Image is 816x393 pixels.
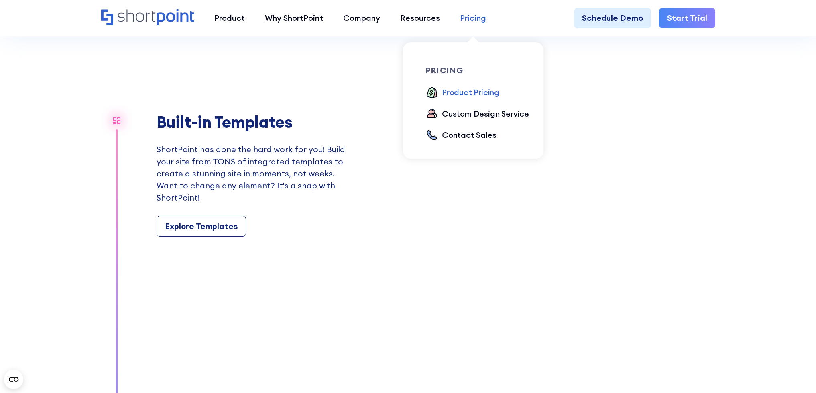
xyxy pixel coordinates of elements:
[426,66,538,74] div: pricing
[374,34,715,315] video: Your browser does not support the video tag.
[442,108,529,120] div: Custom Design Service
[214,12,245,24] div: Product
[390,8,450,28] a: Resources
[4,370,23,389] button: Open CMP widget
[157,143,347,204] p: ShortPoint has done the hard work for you! Build your site from TONS of integrated templates to c...
[659,8,715,28] a: Start Trial
[265,12,323,24] div: Why ShortPoint
[426,129,496,142] a: Contact Sales
[426,86,499,100] a: Product Pricing
[460,12,486,24] div: Pricing
[333,8,390,28] a: Company
[442,129,496,141] div: Contact Sales
[776,354,816,393] iframe: Chat Widget
[157,113,347,131] h2: Built-in Templates
[426,108,529,121] a: Custom Design Service
[204,8,255,28] a: Product
[255,8,333,28] a: Why ShortPoint
[101,9,195,27] a: Home
[450,8,496,28] a: Pricing
[165,220,238,232] div: Explore Templates
[343,12,380,24] div: Company
[157,216,246,237] a: Explore Templates
[400,12,440,24] div: Resources
[442,86,499,98] div: Product Pricing
[574,8,651,28] a: Schedule Demo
